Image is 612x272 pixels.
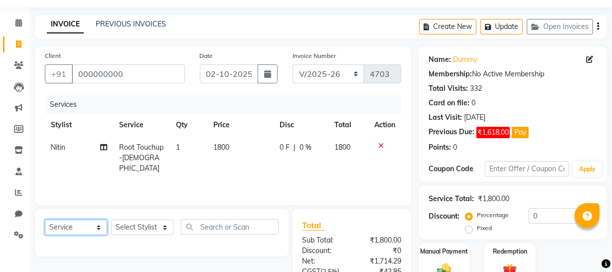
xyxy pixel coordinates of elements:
div: Service Total: [429,194,474,204]
input: Search or Scan [181,219,279,235]
span: 0 % [300,142,311,153]
span: 0 F [280,142,290,153]
div: 0 [471,98,475,108]
span: 1800 [334,143,350,152]
div: Discount: [295,246,352,256]
th: Total [328,114,368,136]
th: Price [208,114,274,136]
span: 1 [176,143,180,152]
div: Discount: [429,211,459,222]
div: Membership: [429,69,472,79]
div: Coupon Code [429,164,485,174]
div: ₹1,800.00 [478,194,509,204]
span: Nitin [51,143,65,152]
div: Card on file: [429,98,469,108]
div: Total Visits: [429,83,468,94]
a: PREVIOUS INVOICES [96,19,166,28]
label: Manual Payment [420,247,468,256]
button: Apply [573,162,602,177]
th: Qty [170,114,208,136]
div: Name: [429,54,451,65]
div: ₹1,714.29 [352,256,409,267]
span: | [294,142,296,153]
th: Stylist [45,114,113,136]
button: Pay [512,127,529,138]
input: Enter Offer / Coupon Code [485,161,569,177]
label: Client [45,51,61,60]
label: Percentage [477,211,509,220]
a: INVOICE [47,15,84,33]
label: Redemption [493,247,527,256]
th: Action [368,114,401,136]
span: Root Touchup -[DEMOGRAPHIC_DATA] [119,143,163,173]
label: Invoice Number [293,51,336,60]
div: ₹1,800.00 [352,235,409,246]
div: 0 [453,142,457,153]
button: Update [480,19,523,34]
label: Date [200,51,213,60]
div: ₹0 [352,246,409,256]
button: Open Invoices [527,19,593,34]
label: Fixed [477,224,492,233]
div: Points: [429,142,451,153]
button: Create New [419,19,476,34]
div: Last Visit: [429,112,462,123]
span: 1800 [214,143,230,152]
a: Dummy [453,54,477,65]
div: [DATE] [464,112,485,123]
div: Services [46,95,409,114]
th: Disc [274,114,328,136]
div: No Active Membership [429,69,597,79]
span: Total [303,220,325,231]
div: Net: [295,256,352,267]
div: Previous Due: [429,127,474,138]
input: Search by Name/Mobile/Email/Code [72,64,185,83]
span: ₹1,618.00 [476,127,510,138]
th: Service [113,114,170,136]
div: Sub Total: [295,235,352,246]
button: +91 [45,64,73,83]
div: 332 [470,83,482,94]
